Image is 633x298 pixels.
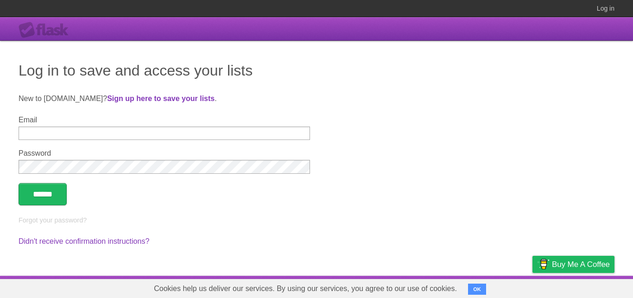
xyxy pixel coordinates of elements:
[440,278,477,296] a: Developers
[532,256,614,273] a: Buy me a coffee
[19,149,310,158] label: Password
[19,22,74,38] div: Flask
[520,278,544,296] a: Privacy
[19,59,614,82] h1: Log in to save and access your lists
[19,237,149,245] a: Didn't receive confirmation instructions?
[19,93,614,104] p: New to [DOMAIN_NAME]? .
[489,278,509,296] a: Terms
[468,284,486,295] button: OK
[537,256,550,272] img: Buy me a coffee
[19,116,310,124] label: Email
[145,279,466,298] span: Cookies help us deliver our services. By using our services, you agree to our use of cookies.
[409,278,429,296] a: About
[556,278,614,296] a: Suggest a feature
[107,95,215,102] a: Sign up here to save your lists
[19,216,87,224] a: Forgot your password?
[552,256,610,273] span: Buy me a coffee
